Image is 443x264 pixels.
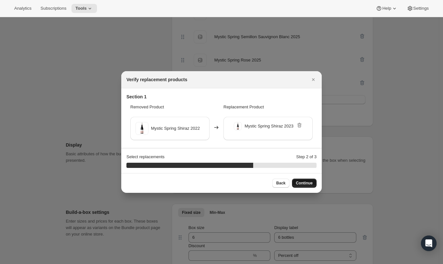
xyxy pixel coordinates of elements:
[309,75,318,84] button: Close
[244,123,293,129] span: Mystic Spring Shiraz 2023
[126,76,187,83] h2: Verify replacement products
[272,179,289,188] button: Back
[151,125,200,132] span: Mystic Spring Shiraz 2022
[421,236,437,251] div: Open Intercom Messenger
[75,6,87,11] span: Tools
[382,6,391,11] span: Help
[126,154,165,160] p: Select replacements
[413,6,429,11] span: Settings
[10,4,35,13] button: Analytics
[40,6,66,11] span: Subscriptions
[372,4,401,13] button: Help
[296,154,317,160] p: Step 2 of 3
[130,104,220,110] p: Removed Product
[71,4,97,13] button: Tools
[126,93,317,100] h3: Section 1
[37,4,70,13] button: Subscriptions
[296,181,313,186] span: Continue
[292,179,317,188] button: Continue
[223,104,313,110] p: Replacement Product
[276,181,286,186] span: Back
[14,6,31,11] span: Analytics
[403,4,433,13] button: Settings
